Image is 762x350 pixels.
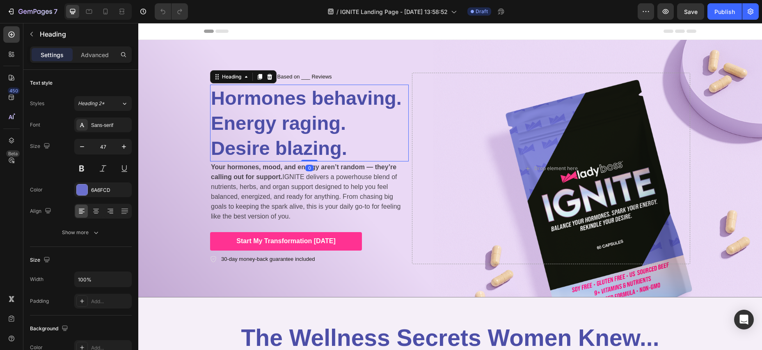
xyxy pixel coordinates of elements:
[30,323,70,334] div: Background
[30,225,132,240] button: Show more
[41,51,64,59] p: Settings
[72,209,224,228] button: <p><span style="color:#FEFFFC;">Start My Transformation Today</span></p>
[78,100,105,107] span: Heading 2*
[73,140,258,157] strong: Your hormones, mood, and energy aren’t random — they’re calling out for support.
[396,142,439,149] div: Drop element here
[340,7,448,16] span: IGNITE Landing Page - [DATE] 13:58:52
[91,122,130,129] div: Sans-serif
[75,272,131,287] input: Auto
[30,186,43,193] div: Color
[476,8,488,15] span: Draft
[30,121,40,129] div: Font
[30,297,49,305] div: Padding
[91,298,130,305] div: Add...
[74,96,132,111] button: Heading 2*
[30,206,53,217] div: Align
[8,87,20,94] div: 450
[336,7,339,16] span: /
[707,3,742,20] button: Publish
[677,3,704,20] button: Save
[30,255,52,266] div: Size
[167,142,175,148] div: 0
[62,228,100,237] div: Show more
[81,51,109,59] p: Advanced
[155,3,188,20] div: Undo/Redo
[73,139,270,198] p: IGNITE delivers a powerhouse blend of nutrients, herbs, and organ support designed to help you fe...
[40,29,128,39] p: Heading
[30,141,52,152] div: Size
[103,302,521,328] span: The Wellness Secrets Women Knew...
[30,276,43,283] div: Width
[98,214,197,221] span: Start My Transformation [DATE]
[3,3,61,20] button: 7
[684,8,698,15] span: Save
[138,23,762,350] iframe: Design area
[6,150,20,157] div: Beta
[91,187,130,194] div: 6A6FCD
[83,233,176,239] span: 30-day money-back guarantee included
[30,100,44,107] div: Styles
[734,310,754,329] div: Open Intercom Messenger
[54,7,57,16] p: 7
[30,79,53,87] div: Text style
[714,7,735,16] div: Publish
